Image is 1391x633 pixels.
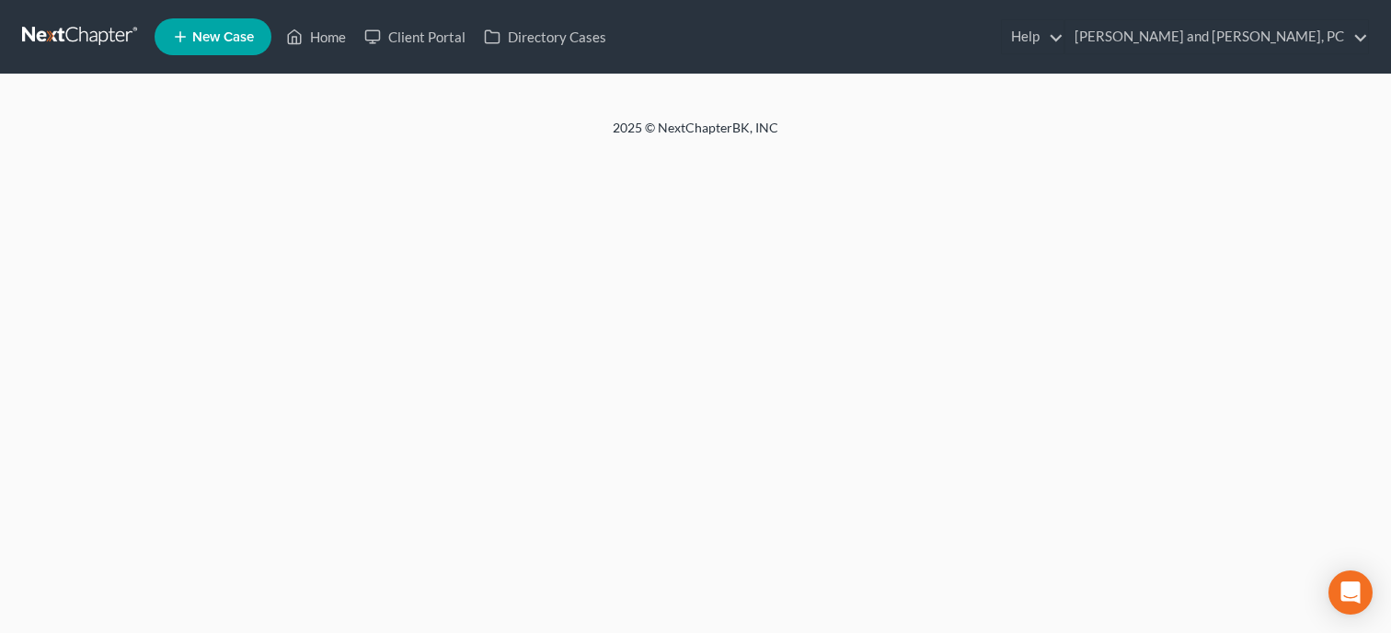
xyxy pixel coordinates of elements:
new-legal-case-button: New Case [155,18,271,55]
a: [PERSON_NAME] and [PERSON_NAME], PC [1065,20,1368,53]
a: Help [1002,20,1063,53]
div: Open Intercom Messenger [1328,570,1373,615]
a: Home [277,20,355,53]
a: Client Portal [355,20,475,53]
a: Directory Cases [475,20,615,53]
div: 2025 © NextChapterBK, INC [171,119,1220,152]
